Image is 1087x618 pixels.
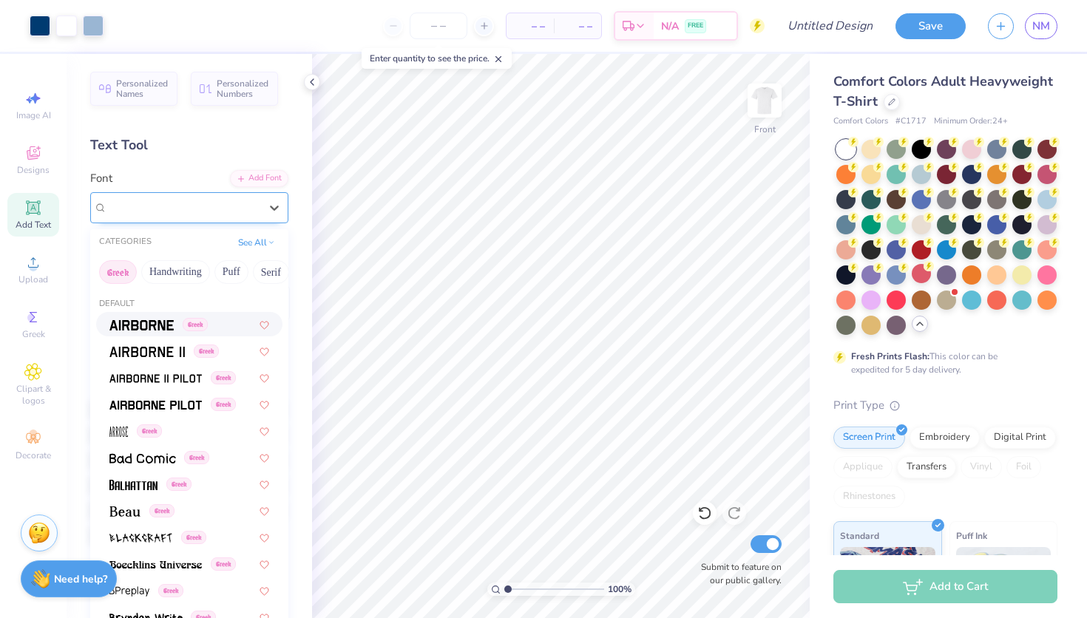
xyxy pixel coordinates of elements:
[661,18,679,34] span: N/A
[563,18,592,34] span: – –
[608,583,631,596] span: 100 %
[984,427,1056,449] div: Digital Print
[362,48,512,69] div: Enter quantity to see the price.
[833,72,1053,110] span: Comfort Colors Adult Heavyweight T-Shirt
[833,427,905,449] div: Screen Print
[217,78,269,99] span: Personalized Numbers
[895,13,966,39] button: Save
[214,260,248,284] button: Puff
[7,383,59,407] span: Clipart & logos
[109,347,185,357] img: Airborne II
[956,528,987,543] span: Puff Ink
[1025,13,1057,39] a: NM
[253,260,289,284] button: Serif
[109,400,202,410] img: Airborne Pilot
[16,449,51,461] span: Decorate
[16,109,51,121] span: Image AI
[90,135,288,155] div: Text Tool
[166,478,192,491] span: Greek
[158,584,183,597] span: Greek
[934,115,1008,128] span: Minimum Order: 24 +
[22,328,45,340] span: Greek
[109,533,172,543] img: Blackcraft
[688,21,703,31] span: FREE
[109,506,140,517] img: Beau
[137,424,162,438] span: Greek
[750,86,779,115] img: Front
[1032,18,1050,35] span: NM
[18,274,48,285] span: Upload
[230,170,288,187] div: Add Font
[141,260,210,284] button: Handwriting
[194,344,219,358] span: Greek
[99,236,152,248] div: CATEGORIES
[90,298,288,310] div: Default
[897,456,956,478] div: Transfers
[1006,456,1041,478] div: Foil
[99,260,137,284] button: Greek
[910,427,980,449] div: Embroidery
[54,572,107,586] strong: Need help?
[109,320,174,330] img: Airborne
[17,164,50,176] span: Designs
[211,371,236,384] span: Greek
[109,453,176,463] img: Bad Comic
[109,586,149,597] img: BPreplay
[116,78,169,99] span: Personalized Names
[754,123,776,136] div: Front
[851,350,1033,376] div: This color can be expedited for 5 day delivery.
[211,557,236,571] span: Greek
[109,373,202,384] img: Airborne II Pilot
[961,456,1002,478] div: Vinyl
[515,18,545,34] span: – –
[693,560,782,587] label: Submit to feature on our public gallery.
[840,528,879,543] span: Standard
[181,531,206,544] span: Greek
[833,397,1057,414] div: Print Type
[109,480,158,490] img: Balhattan
[833,456,893,478] div: Applique
[184,451,209,464] span: Greek
[90,170,112,187] label: Font
[149,504,175,517] span: Greek
[851,350,929,362] strong: Fresh Prints Flash:
[211,398,236,411] span: Greek
[895,115,927,128] span: # C1717
[109,560,202,570] img: Boecklins Universe
[776,11,884,41] input: Untitled Design
[16,219,51,231] span: Add Text
[109,427,128,437] img: Arrose
[410,13,467,39] input: – –
[183,318,208,331] span: Greek
[833,115,888,128] span: Comfort Colors
[833,486,905,508] div: Rhinestones
[234,235,280,250] button: See All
